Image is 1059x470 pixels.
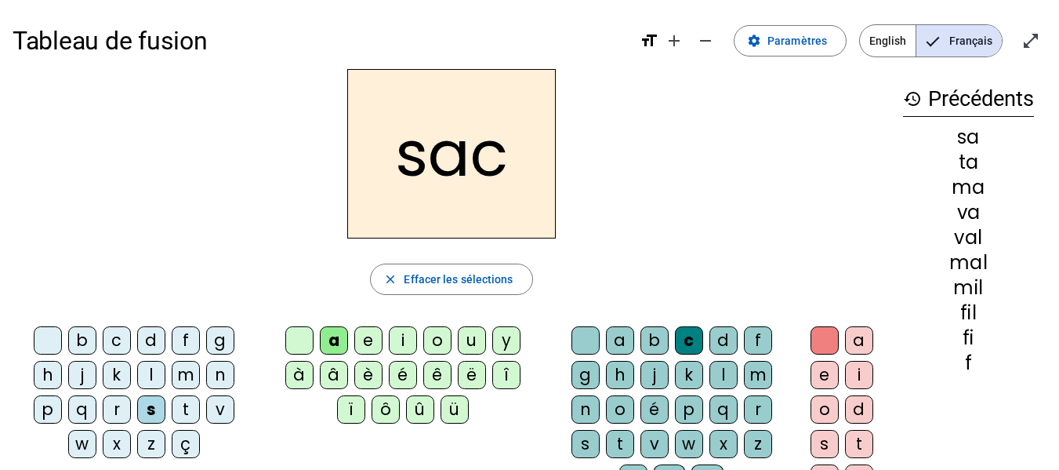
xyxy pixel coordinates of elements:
[709,395,738,424] div: q
[903,253,1034,272] div: mal
[404,270,513,289] span: Effacer les sélections
[137,361,165,389] div: l
[640,361,669,389] div: j
[389,326,417,355] div: i
[860,25,916,56] span: English
[571,361,600,389] div: g
[903,279,1034,297] div: mil
[389,361,417,389] div: é
[34,395,62,424] div: p
[734,25,847,56] button: Paramètres
[137,326,165,355] div: d
[640,326,669,355] div: b
[903,178,1034,197] div: ma
[320,326,348,355] div: a
[492,361,520,389] div: î
[658,25,690,56] button: Augmenter la taille de la police
[406,395,434,424] div: û
[172,326,200,355] div: f
[423,326,452,355] div: o
[1015,25,1046,56] button: Entrer en plein écran
[903,89,922,108] mat-icon: history
[103,361,131,389] div: k
[811,361,839,389] div: e
[916,25,1002,56] span: Français
[571,430,600,458] div: s
[744,395,772,424] div: r
[172,361,200,389] div: m
[441,395,469,424] div: ü
[206,395,234,424] div: v
[606,361,634,389] div: h
[903,304,1034,322] div: fil
[744,430,772,458] div: z
[423,361,452,389] div: ê
[13,16,627,66] h1: Tableau de fusion
[458,326,486,355] div: u
[347,69,556,239] h2: sac
[372,395,400,424] div: ô
[68,361,96,389] div: j
[903,228,1034,247] div: val
[206,326,234,355] div: g
[845,395,873,424] div: d
[903,203,1034,222] div: va
[370,264,532,295] button: Effacer les sélections
[1021,31,1040,50] mat-icon: open_in_full
[458,361,486,389] div: ë
[903,354,1034,373] div: f
[137,395,165,424] div: s
[903,329,1034,348] div: fi
[903,128,1034,147] div: sa
[744,361,772,389] div: m
[103,326,131,355] div: c
[675,326,703,355] div: c
[606,395,634,424] div: o
[845,430,873,458] div: t
[675,395,703,424] div: p
[137,430,165,458] div: z
[206,361,234,389] div: n
[903,153,1034,172] div: ta
[606,430,634,458] div: t
[103,395,131,424] div: r
[709,326,738,355] div: d
[337,395,365,424] div: ï
[68,430,96,458] div: w
[640,430,669,458] div: v
[675,361,703,389] div: k
[767,31,827,50] span: Paramètres
[492,326,520,355] div: y
[354,361,383,389] div: è
[103,430,131,458] div: x
[690,25,721,56] button: Diminuer la taille de la police
[696,31,715,50] mat-icon: remove
[172,430,200,458] div: ç
[675,430,703,458] div: w
[744,326,772,355] div: f
[34,361,62,389] div: h
[903,82,1034,117] h3: Précédents
[640,395,669,424] div: é
[811,430,839,458] div: s
[354,326,383,355] div: e
[320,361,348,389] div: â
[68,395,96,424] div: q
[845,361,873,389] div: i
[68,326,96,355] div: b
[172,395,200,424] div: t
[285,361,314,389] div: à
[709,361,738,389] div: l
[747,34,761,48] mat-icon: settings
[571,395,600,424] div: n
[640,31,658,50] mat-icon: format_size
[859,24,1003,57] mat-button-toggle-group: Language selection
[811,395,839,424] div: o
[709,430,738,458] div: x
[845,326,873,355] div: a
[606,326,634,355] div: a
[383,272,397,286] mat-icon: close
[665,31,684,50] mat-icon: add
